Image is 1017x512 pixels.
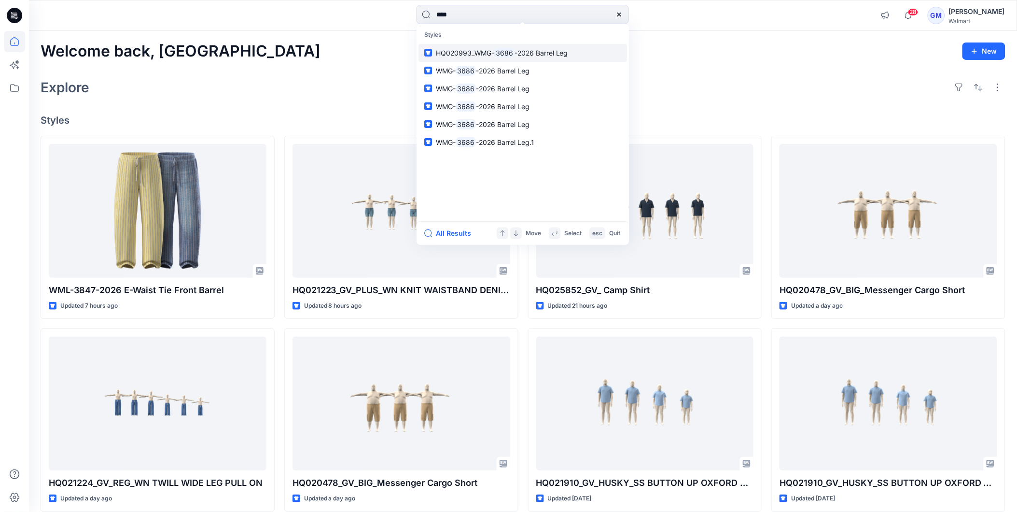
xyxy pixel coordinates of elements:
[293,284,510,297] p: HQ021223_GV_PLUS_WN KNIT WAISTBAND DENIM SHORT
[456,119,476,130] mark: 3686
[476,138,534,146] span: -2026 Barrel Leg.1
[418,133,627,151] a: WMG-3686-2026 Barrel Leg.1
[436,85,456,93] span: WMG-
[41,43,320,60] h2: Welcome back, [GEOGRAPHIC_DATA]
[536,284,754,297] p: HQ025852_GV_ Camp Shirt
[436,67,456,75] span: WMG-
[476,67,529,75] span: -2026 Barrel Leg
[791,494,835,504] p: Updated [DATE]
[928,7,945,24] div: GM
[962,43,1005,60] button: New
[304,494,356,504] p: Updated a day ago
[908,8,919,16] span: 28
[456,137,476,148] mark: 3686
[456,101,476,112] mark: 3686
[780,337,997,470] a: HQ021910_GV_HUSKY_SS BUTTON UP OXFORD SHIRT
[418,62,627,80] a: WMG-3686-2026 Barrel Leg
[548,301,608,311] p: Updated 21 hours ago
[41,114,1005,126] h4: Styles
[293,144,510,278] a: HQ021223_GV_PLUS_WN KNIT WAISTBAND DENIM SHORT
[791,301,843,311] p: Updated a day ago
[526,228,541,239] p: Move
[564,228,582,239] p: Select
[304,301,362,311] p: Updated 8 hours ago
[592,228,602,239] p: esc
[780,144,997,278] a: HQ020478_GV_BIG_Messenger Cargo Short
[41,80,89,95] h2: Explore
[456,65,476,76] mark: 3686
[424,228,477,239] button: All Results
[536,476,754,490] p: HQ021910_GV_HUSKY_SS BUTTON UP OXFORD SHIRT
[494,47,515,58] mark: 3686
[949,6,1005,17] div: [PERSON_NAME]
[476,120,529,128] span: -2026 Barrel Leg
[60,301,118,311] p: Updated 7 hours ago
[436,138,456,146] span: WMG-
[49,144,266,278] a: WML-3847-2026 E-Waist Tie Front Barrel
[515,49,568,57] span: -2026 Barrel Leg
[60,494,112,504] p: Updated a day ago
[293,337,510,470] a: HQ020478_GV_BIG_Messenger Cargo Short
[49,476,266,490] p: HQ021224_GV_REG_WN TWILL WIDE LEG PULL ON
[949,17,1005,25] div: Walmart
[536,337,754,470] a: HQ021910_GV_HUSKY_SS BUTTON UP OXFORD SHIRT
[418,115,627,133] a: WMG-3686-2026 Barrel Leg
[456,83,476,94] mark: 3686
[436,120,456,128] span: WMG-
[548,494,592,504] p: Updated [DATE]
[536,144,754,278] a: HQ025852_GV_ Camp Shirt
[476,102,529,111] span: -2026 Barrel Leg
[418,44,627,62] a: HQ020993_WMG-3686-2026 Barrel Leg
[780,284,997,297] p: HQ020478_GV_BIG_Messenger Cargo Short
[418,26,627,44] p: Styles
[418,80,627,98] a: WMG-3686-2026 Barrel Leg
[436,49,494,57] span: HQ020993_WMG-
[436,102,456,111] span: WMG-
[49,284,266,297] p: WML-3847-2026 E-Waist Tie Front Barrel
[49,337,266,470] a: HQ021224_GV_REG_WN TWILL WIDE LEG PULL ON
[780,476,997,490] p: HQ021910_GV_HUSKY_SS BUTTON UP OXFORD SHIRT
[293,476,510,490] p: HQ020478_GV_BIG_Messenger Cargo Short
[609,228,620,239] p: Quit
[476,85,529,93] span: -2026 Barrel Leg
[418,98,627,115] a: WMG-3686-2026 Barrel Leg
